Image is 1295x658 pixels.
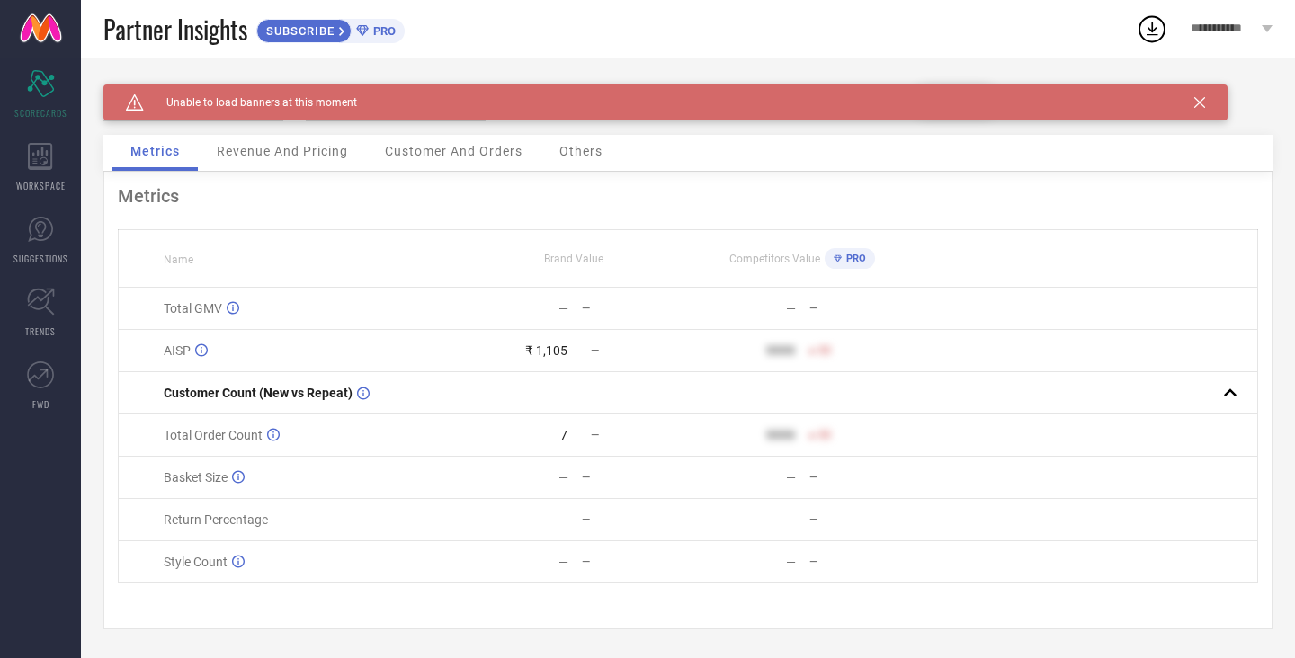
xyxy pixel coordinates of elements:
[164,343,191,358] span: AISP
[164,301,222,316] span: Total GMV
[786,470,796,485] div: —
[786,512,796,527] div: —
[582,513,687,526] div: —
[582,471,687,484] div: —
[729,253,820,265] span: Competitors Value
[818,344,831,357] span: 50
[103,11,247,48] span: Partner Insights
[558,301,568,316] div: —
[103,84,283,97] div: Brand
[369,24,396,38] span: PRO
[257,24,339,38] span: SUBSCRIBE
[809,513,915,526] div: —
[809,471,915,484] div: —
[809,302,915,315] div: —
[32,397,49,411] span: FWD
[164,253,193,266] span: Name
[544,253,603,265] span: Brand Value
[130,144,180,158] span: Metrics
[16,179,66,192] span: WORKSPACE
[118,185,1258,207] div: Metrics
[591,344,599,357] span: —
[809,556,915,568] div: —
[558,555,568,569] div: —
[256,14,405,43] a: SUBSCRIBEPRO
[842,253,866,264] span: PRO
[786,301,796,316] div: —
[144,96,357,109] span: Unable to load banners at this moment
[558,512,568,527] div: —
[164,386,353,400] span: Customer Count (New vs Repeat)
[582,302,687,315] div: —
[582,556,687,568] div: —
[766,343,795,358] div: 9999
[164,512,268,527] span: Return Percentage
[559,144,603,158] span: Others
[591,429,599,441] span: —
[525,343,567,358] div: ₹ 1,105
[13,252,68,265] span: SUGGESTIONS
[25,325,56,338] span: TRENDS
[1136,13,1168,45] div: Open download list
[766,428,795,442] div: 9999
[164,428,263,442] span: Total Order Count
[14,106,67,120] span: SCORECARDS
[818,429,831,441] span: 50
[385,144,522,158] span: Customer And Orders
[217,144,348,158] span: Revenue And Pricing
[558,470,568,485] div: —
[560,428,567,442] div: 7
[164,555,228,569] span: Style Count
[164,470,228,485] span: Basket Size
[786,555,796,569] div: —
